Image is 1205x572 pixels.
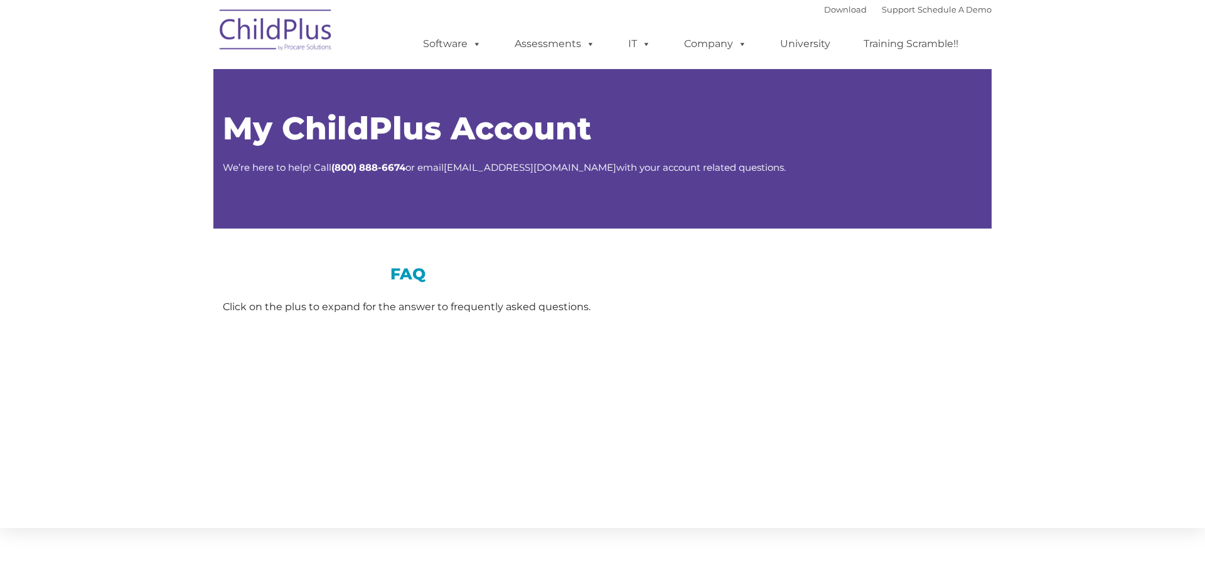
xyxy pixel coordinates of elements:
[502,31,608,57] a: Assessments
[918,4,992,14] a: Schedule A Demo
[824,4,992,14] font: |
[223,109,591,148] span: My ChildPlus Account
[616,31,663,57] a: IT
[223,161,786,173] span: We’re here to help! Call or email with your account related questions.
[768,31,843,57] a: University
[672,31,759,57] a: Company
[410,31,494,57] a: Software
[331,161,335,173] strong: (
[223,298,593,316] div: Click on the plus to expand for the answer to frequently asked questions.
[223,266,593,282] h3: FAQ
[824,4,867,14] a: Download
[851,31,971,57] a: Training Scramble!!
[213,1,339,63] img: ChildPlus by Procare Solutions
[882,4,915,14] a: Support
[444,161,616,173] a: [EMAIL_ADDRESS][DOMAIN_NAME]
[335,161,405,173] strong: 800) 888-6674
